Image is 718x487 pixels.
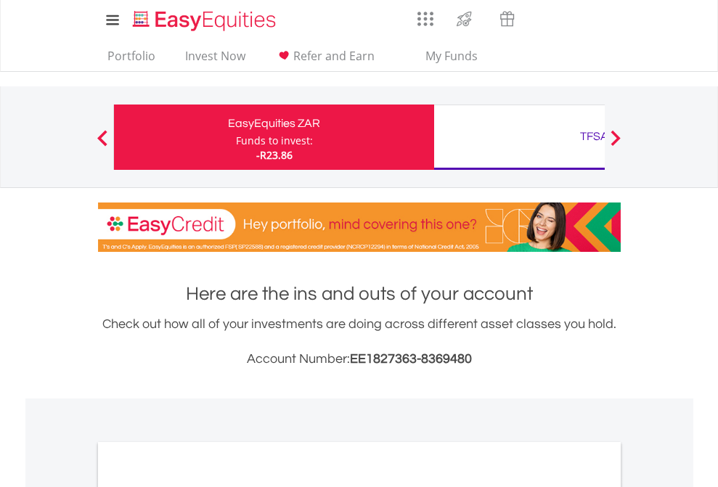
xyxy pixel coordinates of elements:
a: Invest Now [179,49,251,71]
img: grid-menu-icon.svg [417,11,433,27]
span: -R23.86 [256,148,293,162]
img: EasyEquities_Logo.png [130,9,282,33]
img: EasyCredit Promotion Banner [98,202,621,252]
button: Previous [88,137,117,152]
a: Refer and Earn [269,49,380,71]
img: thrive-v2.svg [452,7,476,30]
span: My Funds [404,46,499,65]
a: Notifications [529,4,566,33]
div: Funds to invest: [236,134,313,148]
a: Portfolio [102,49,161,71]
a: My Profile [603,4,640,36]
h3: Account Number: [98,349,621,369]
img: vouchers-v2.svg [495,7,519,30]
a: Home page [127,4,282,33]
h1: Here are the ins and outs of your account [98,281,621,307]
span: EE1827363-8369480 [350,352,472,366]
span: Refer and Earn [293,48,375,64]
div: EasyEquities ZAR [123,113,425,134]
button: Next [601,137,630,152]
a: AppsGrid [408,4,443,27]
a: Vouchers [486,4,529,30]
div: Check out how all of your investments are doing across different asset classes you hold. [98,314,621,369]
a: FAQ's and Support [566,4,603,33]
